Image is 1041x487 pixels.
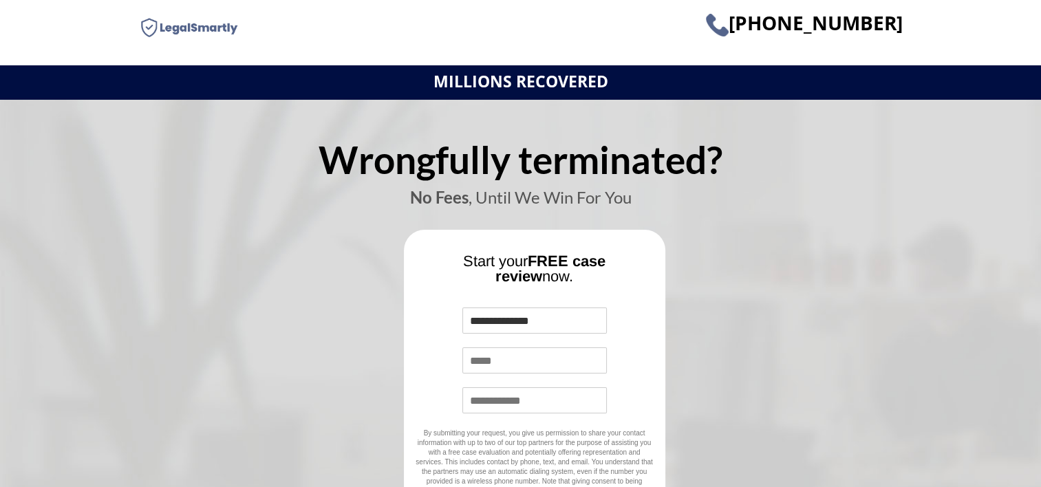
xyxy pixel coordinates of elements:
[139,141,903,189] div: Wrongfully terminated?
[414,254,655,294] div: Start your now.
[706,20,903,33] a: [PHONE_NUMBER]
[495,252,605,285] b: FREE case review
[706,10,903,36] span: [PHONE_NUMBER]
[433,70,608,92] strong: MILLIONS RECOVERED
[139,189,903,216] div: , Until We Win For You
[410,187,469,207] b: No Fees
